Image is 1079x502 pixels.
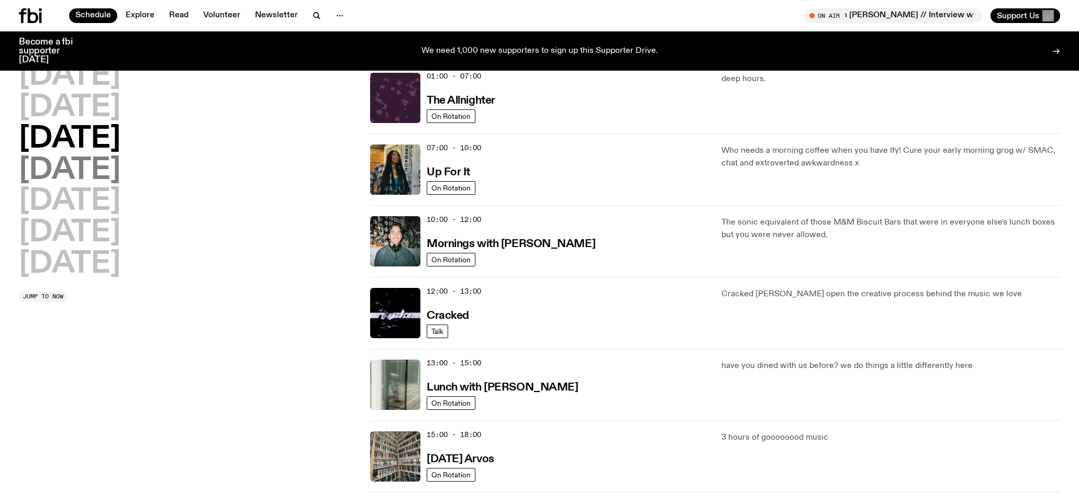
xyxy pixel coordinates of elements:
[804,8,982,23] button: On AirMornings with [PERSON_NAME] // Interview with Momma
[427,253,475,266] a: On Rotation
[431,327,443,335] span: Talk
[19,156,120,185] button: [DATE]
[721,288,1060,300] p: Cracked [PERSON_NAME] open the creative process behind the music we love
[421,47,658,56] p: We need 1,000 new supporters to sign up this Supporter Drive.
[721,73,1060,85] p: deep hours.
[427,430,481,440] span: 15:00 - 18:00
[19,250,120,279] button: [DATE]
[370,144,420,195] img: Ify - a Brown Skin girl with black braided twists, looking up to the side with her tongue stickin...
[431,255,471,263] span: On Rotation
[69,8,117,23] a: Schedule
[427,286,481,296] span: 12:00 - 13:00
[427,310,469,321] h3: Cracked
[427,239,595,250] h3: Mornings with [PERSON_NAME]
[370,431,420,482] img: A corner shot of the fbi music library
[721,144,1060,170] p: Who needs a morning coffee when you have Ify! Cure your early morning grog w/ SMAC, chat and extr...
[427,380,578,393] a: Lunch with [PERSON_NAME]
[23,294,63,299] span: Jump to now
[427,454,494,465] h3: [DATE] Arvos
[427,215,481,225] span: 10:00 - 12:00
[427,71,481,81] span: 01:00 - 07:00
[427,181,475,195] a: On Rotation
[197,8,247,23] a: Volunteer
[19,93,120,122] button: [DATE]
[721,431,1060,444] p: 3 hours of goooooood music
[427,237,595,250] a: Mornings with [PERSON_NAME]
[427,358,481,368] span: 13:00 - 15:00
[427,382,578,393] h3: Lunch with [PERSON_NAME]
[19,292,68,302] button: Jump to now
[427,165,470,178] a: Up For It
[19,62,120,91] button: [DATE]
[997,11,1039,20] span: Support Us
[370,288,420,338] img: Logo for Podcast Cracked. Black background, with white writing, with glass smashing graphics
[19,187,120,216] button: [DATE]
[431,399,471,407] span: On Rotation
[721,360,1060,372] p: have you dined with us before? we do things a little differently here
[427,396,475,410] a: On Rotation
[991,8,1060,23] button: Support Us
[370,216,420,266] img: Radio presenter Ben Hansen sits in front of a wall of photos and an fbi radio sign. Film photo. B...
[249,8,304,23] a: Newsletter
[427,143,481,153] span: 07:00 - 10:00
[427,452,494,465] a: [DATE] Arvos
[427,308,469,321] a: Cracked
[427,167,470,178] h3: Up For It
[427,468,475,482] a: On Rotation
[431,112,471,120] span: On Rotation
[427,109,475,123] a: On Rotation
[431,184,471,192] span: On Rotation
[431,471,471,478] span: On Rotation
[427,325,448,338] a: Talk
[19,125,120,154] button: [DATE]
[721,216,1060,241] p: The sonic equivalent of those M&M Biscuit Bars that were in everyone else's lunch boxes but you w...
[119,8,161,23] a: Explore
[19,38,86,64] h3: Become a fbi supporter [DATE]
[427,93,495,106] a: The Allnighter
[19,218,120,248] button: [DATE]
[427,95,495,106] h3: The Allnighter
[163,8,195,23] a: Read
